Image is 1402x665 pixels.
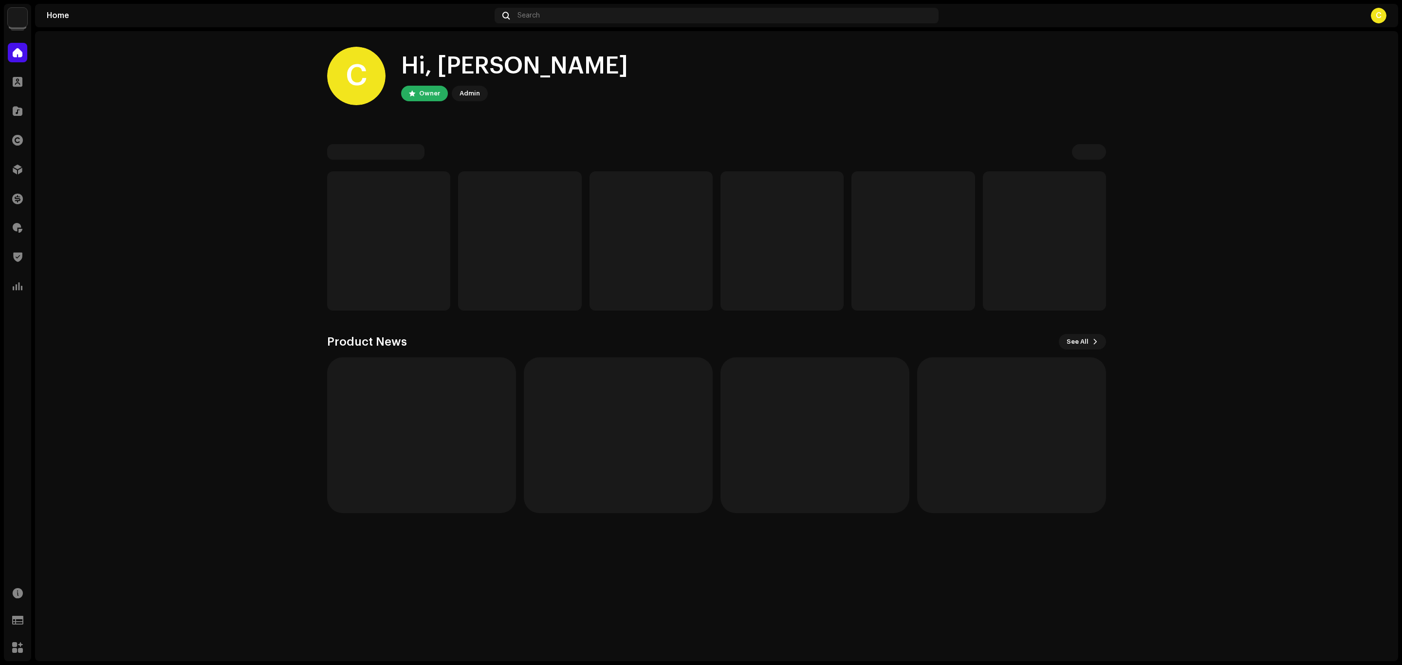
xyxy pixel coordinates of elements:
img: f495c034-4d45-4e7e-8f6f-2f391806222c [8,8,27,27]
div: Hi, [PERSON_NAME] [401,51,628,82]
div: C [327,47,386,105]
div: C [1371,8,1386,23]
span: Search [517,12,540,19]
h3: Product News [327,334,407,350]
div: Home [47,12,491,19]
div: Owner [419,88,440,99]
span: See All [1067,332,1088,351]
div: Admin [460,88,480,99]
button: See All [1059,334,1106,350]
